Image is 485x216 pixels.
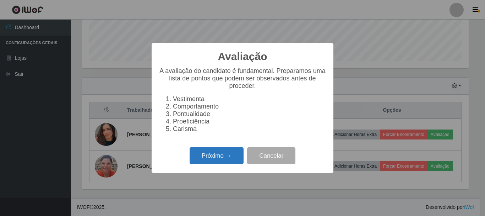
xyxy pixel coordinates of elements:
[173,95,326,103] li: Vestimenta
[218,50,267,63] h2: Avaliação
[173,103,326,110] li: Comportamento
[190,147,244,164] button: Próximo →
[173,118,326,125] li: Proeficiência
[247,147,295,164] button: Cancelar
[173,110,326,118] li: Pontualidade
[173,125,326,133] li: Carisma
[159,67,326,90] p: A avaliação do candidato é fundamental. Preparamos uma lista de pontos que podem ser observados a...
